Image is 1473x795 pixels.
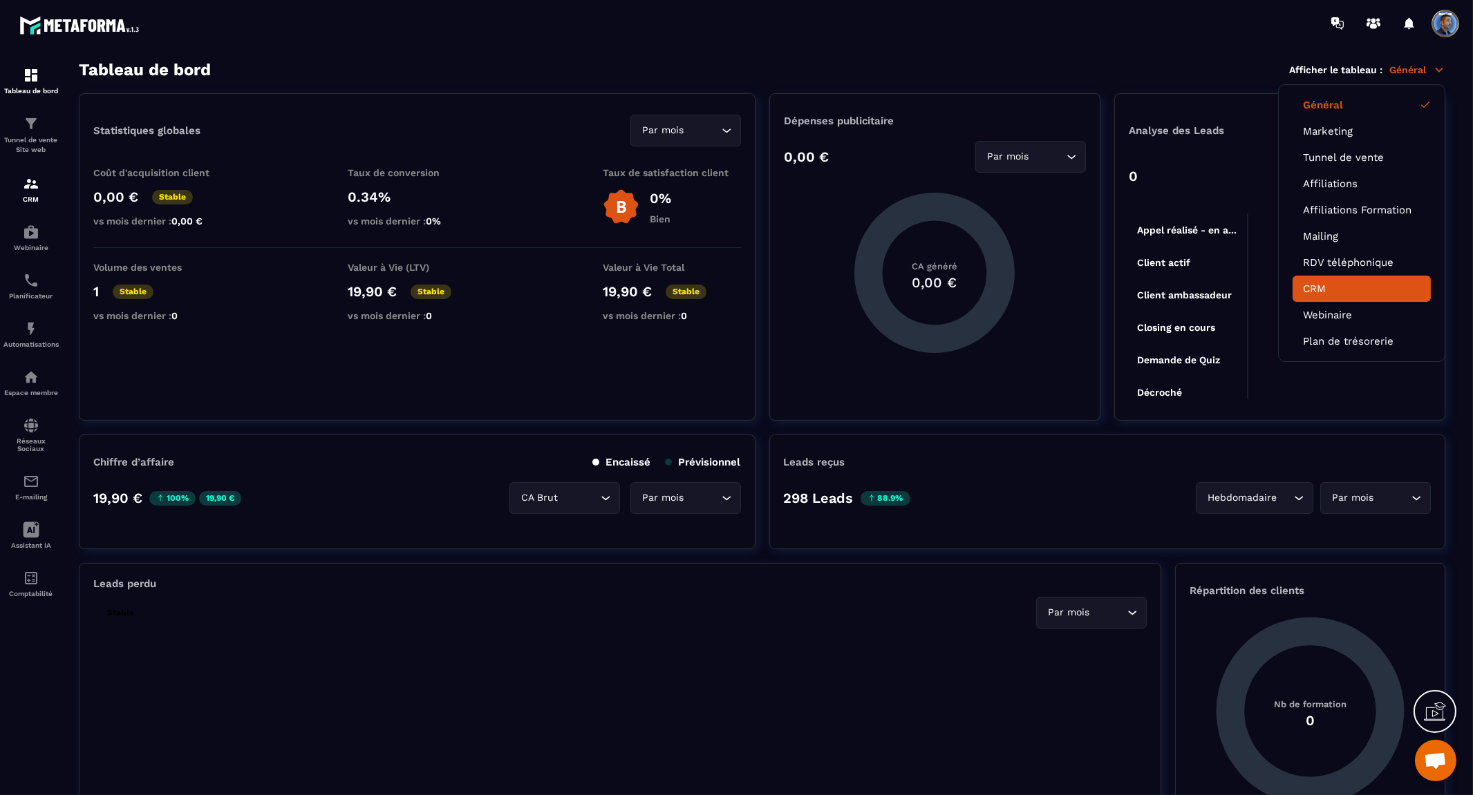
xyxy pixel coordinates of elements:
span: Par mois [639,490,687,506]
a: Assistant IA [3,511,59,559]
a: automationsautomationsWebinaire [3,213,59,262]
p: Leads perdu [93,577,156,590]
p: 19,90 € [93,490,142,506]
a: Plan de trésorerie [1303,335,1420,347]
tspan: Client actif [1137,257,1190,268]
div: Search for option [630,482,741,514]
p: Comptabilité [3,590,59,597]
p: Stable [152,190,193,204]
a: Général [1303,99,1420,111]
input: Search for option [1280,490,1291,506]
p: Dépenses publicitaire [784,115,1086,127]
p: Répartition des clients [1190,584,1431,597]
input: Search for option [1093,605,1124,620]
p: Taux de satisfaction client [603,167,741,178]
p: 298 Leads [784,490,854,506]
a: Webinaire [1303,309,1420,321]
img: accountant [23,570,39,586]
span: 0 [681,310,687,321]
p: 0.34% [348,189,486,205]
p: Général [1389,64,1445,76]
p: Assistant IA [3,542,59,549]
p: 0,00 € [784,149,829,165]
p: Encaissé [592,456,651,468]
p: Stable [100,606,141,620]
p: Statistiques globales [93,124,200,137]
p: 0% [650,190,671,207]
p: Analyse des Leads [1129,124,1280,137]
span: 0 [171,310,178,321]
p: Valeur à Vie (LTV) [348,262,486,273]
img: b-badge-o.b3b20ee6.svg [603,189,639,225]
p: 0,00 € [93,189,138,205]
a: emailemailE-mailing [3,463,59,511]
p: E-mailing [3,493,59,501]
p: vs mois dernier : [93,310,232,321]
tspan: Closing en cours [1137,322,1215,334]
a: accountantaccountantComptabilité [3,559,59,608]
tspan: Client ambassadeur [1137,289,1232,300]
p: Valeur à Vie Total [603,262,741,273]
span: Par mois [984,149,1032,164]
p: vs mois dernier : [93,215,232,227]
a: formationformationTunnel de vente Site web [3,105,59,165]
div: Search for option [975,141,1086,173]
p: Taux de conversion [348,167,486,178]
p: Volume des ventes [93,262,232,273]
img: automations [23,320,39,337]
p: Stable [113,285,153,299]
a: Marketing [1303,125,1420,137]
img: automations [23,369,39,385]
p: Espace membre [3,389,59,396]
a: CRM [1303,282,1420,295]
p: vs mois dernier : [348,310,486,321]
p: vs mois dernier : [348,215,486,227]
tspan: Demande de Quiz [1137,354,1220,365]
p: Stable [666,285,706,299]
input: Search for option [561,490,597,506]
p: CRM [3,195,59,203]
img: social-network [23,417,39,434]
a: social-networksocial-networkRéseaux Sociaux [3,407,59,463]
div: Search for option [1036,597,1147,629]
img: logo [19,12,144,38]
a: schedulerschedulerPlanificateur [3,262,59,310]
img: formation [23,115,39,132]
span: 0 [426,310,432,321]
span: 0% [426,215,441,227]
img: email [23,473,39,490]
p: Bien [650,213,671,224]
p: Chiffre d’affaire [93,456,174,468]
p: Prévisionnel [665,456,741,468]
tspan: Décroché [1137,387,1182,398]
p: 100% [149,491,196,506]
p: Planificateur [3,292,59,300]
span: CA Brut [518,490,561,506]
img: formation [23,175,39,192]
p: Webinaire [3,244,59,251]
input: Search for option [687,490,718,506]
div: Search for option [509,482,620,514]
p: 19,90 € [603,283,652,300]
input: Search for option [687,123,718,138]
div: Search for option [630,115,741,146]
input: Search for option [1032,149,1063,164]
p: Tunnel de vente Site web [3,135,59,155]
p: 19,90 € [348,283,397,300]
div: Search for option [1196,482,1313,514]
p: Automatisations [3,341,59,348]
p: Coût d'acquisition client [93,167,232,178]
p: Tableau de bord [3,87,59,95]
span: Par mois [1045,605,1093,620]
span: Par mois [1329,490,1377,506]
p: Réseaux Sociaux [3,437,59,452]
a: Affiliations [1303,178,1420,190]
img: formation [23,67,39,84]
tspan: Appel réalisé - en a... [1137,224,1237,236]
span: Par mois [639,123,687,138]
a: automationsautomationsEspace membre [3,358,59,407]
p: Leads reçus [784,456,845,468]
input: Search for option [1377,490,1408,506]
span: Hebdomadaire [1205,490,1280,506]
a: RDV téléphonique [1303,256,1420,269]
